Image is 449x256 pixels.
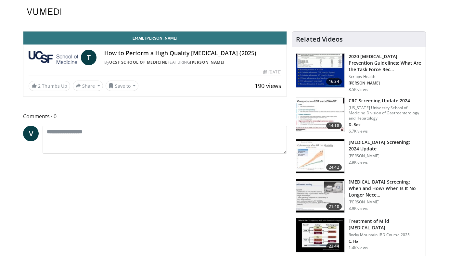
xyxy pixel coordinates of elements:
h3: Treatment of Mild [MEDICAL_DATA] [349,218,422,231]
h4: Related Videos [296,35,343,43]
p: [PERSON_NAME] [349,199,422,205]
span: 190 views [255,82,281,90]
p: 8.5K views [349,87,368,92]
a: UCSF School of Medicine [109,59,168,65]
button: Save to [106,81,139,91]
a: 23:44 Treatment of Mild [MEDICAL_DATA] Rocky Mountain IBD Course 2025 C. Ha 1.4K views [296,218,422,252]
a: 14:18 CRC Screening Update 2024 [US_STATE] University School of Medicine Division of Gastroentero... [296,97,422,134]
h3: [MEDICAL_DATA] Screening: 2024 Update [349,139,422,152]
img: VuMedi Logo [27,8,61,15]
a: Email [PERSON_NAME] [23,32,287,45]
p: [PERSON_NAME] [349,153,422,159]
img: 77cb6b5f-a603-4fe4-a4bb-7ebc24ae7176.150x105_q85_crop-smart_upscale.jpg [296,179,344,213]
a: V [23,126,39,141]
span: 2 [38,83,41,89]
a: 16:34 2020 [MEDICAL_DATA] Prevention Guidelines: What Are the Task Force Rec… Scripps Health [PER... [296,53,422,92]
img: UCSF School of Medicine [29,50,78,65]
a: [PERSON_NAME] [190,59,224,65]
p: Scripps Health [349,74,422,79]
span: 16:34 [326,78,342,85]
span: Comments 0 [23,112,287,121]
img: 1ac37fbe-7b52-4c81-8c6c-a0dd688d0102.150x105_q85_crop-smart_upscale.jpg [296,54,344,87]
span: 24:42 [326,164,342,171]
h3: Colorectal Cancer Screening: When and How? When Is It No Longer Necessary? How to Prepare for Col... [349,179,422,198]
div: By FEATURING [104,59,281,65]
img: 91500494-a7c6-4302-a3df-6280f031e251.150x105_q85_crop-smart_upscale.jpg [296,98,344,132]
span: 14:18 [326,122,342,129]
p: 2.9K views [349,160,368,165]
p: [US_STATE] University School of Medicine Division of Gastroenterology and Hepatology [349,105,422,121]
h4: How to Perform a High Quality [MEDICAL_DATA] (2025) [104,50,281,57]
h3: CRC Screening Update 2024 [349,97,422,104]
p: 1.4K views [349,245,368,250]
img: ac114b1b-ca58-43de-a309-898d644626b7.150x105_q85_crop-smart_upscale.jpg [296,139,344,173]
a: 21:40 [MEDICAL_DATA] Screening: When and How? When Is It No Longer Nece… [PERSON_NAME] 3.9K views [296,179,422,213]
a: T [81,50,96,65]
p: Douglas Rex [349,122,422,127]
h3: 2020 Colon Cancer Prevention Guidelines: What Are the Task Force Recommendations for Screening? D... [349,53,422,73]
p: Rocky Mountain IBD Course 2025 [349,232,422,237]
a: 2 Thumbs Up [29,81,70,91]
p: Christina Ha [349,239,422,244]
button: Share [73,81,103,91]
p: 6.7K views [349,129,368,134]
a: 24:42 [MEDICAL_DATA] Screening: 2024 Update [PERSON_NAME] 2.9K views [296,139,422,173]
p: Walter J. Coyle [349,81,422,86]
span: 21:40 [326,203,342,210]
span: 23:44 [326,243,342,250]
div: [DATE] [263,69,281,75]
img: fdda5ea2-c176-4726-9fa9-76914898d0e2.150x105_q85_crop-smart_upscale.jpg [296,218,344,252]
p: 3.9K views [349,206,368,211]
